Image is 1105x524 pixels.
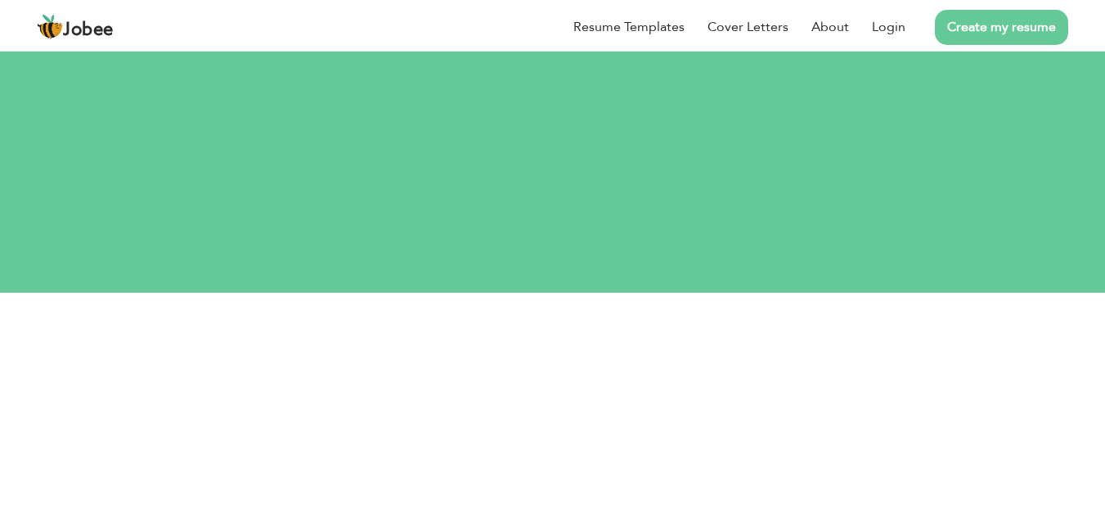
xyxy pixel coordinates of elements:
[37,14,114,40] a: Jobee
[811,17,849,37] a: About
[935,10,1068,45] a: Create my resume
[37,14,63,40] img: jobee.io
[573,17,685,37] a: Resume Templates
[63,21,114,39] span: Jobee
[707,17,788,37] a: Cover Letters
[872,17,905,37] a: Login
